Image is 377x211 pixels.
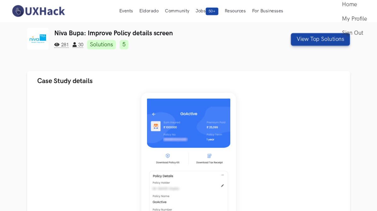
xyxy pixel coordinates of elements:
span: 281 [54,42,69,48]
button: View Top Solutions [291,33,350,46]
img: Niva Bupa logo [27,28,49,49]
span: 50+ [206,8,218,15]
a: Sign Out [342,26,367,40]
h3: Niva Bupa: Improve Policy details screen [54,29,268,37]
span: Case Study details [37,77,93,85]
a: Solutions [87,40,116,49]
span: 30 [73,42,83,48]
a: 5 [120,40,128,49]
img: UXHack-logo.png [10,4,66,18]
button: Case Study details [27,71,350,91]
a: My Profile [342,12,367,26]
